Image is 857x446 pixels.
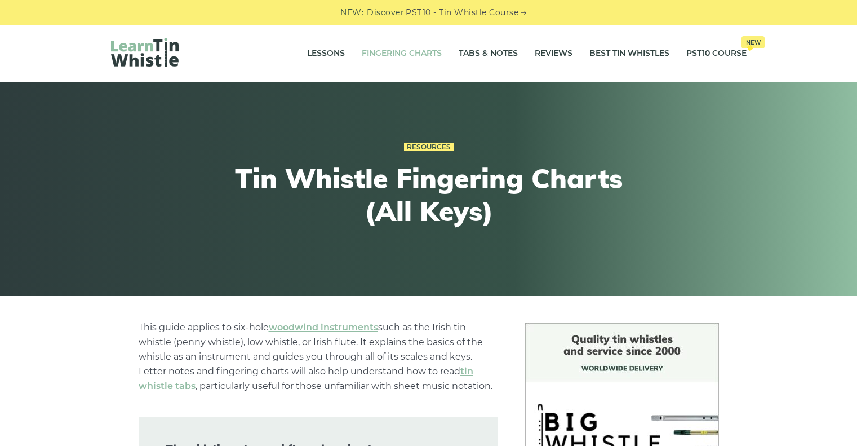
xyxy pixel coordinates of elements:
a: PST10 CourseNew [686,39,747,68]
a: Tabs & Notes [459,39,518,68]
a: woodwind instruments [269,322,378,333]
a: Best Tin Whistles [589,39,669,68]
p: This guide applies to six-hole such as the Irish tin whistle (penny whistle), low whistle, or Iri... [139,320,498,394]
img: LearnTinWhistle.com [111,38,179,67]
a: Resources [404,143,454,152]
h1: Tin Whistle Fingering Charts (All Keys) [221,162,636,227]
a: Fingering Charts [362,39,442,68]
span: New [741,36,765,48]
a: Lessons [307,39,345,68]
a: Reviews [535,39,572,68]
